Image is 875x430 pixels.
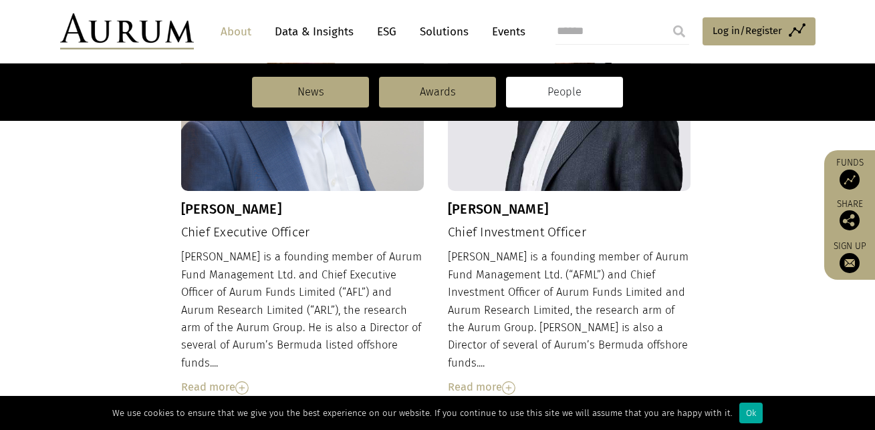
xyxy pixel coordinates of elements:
[413,19,475,44] a: Solutions
[831,157,868,190] a: Funds
[713,23,782,39] span: Log in/Register
[485,19,525,44] a: Events
[268,19,360,44] a: Data & Insights
[506,77,623,107] a: People
[214,19,258,44] a: About
[703,17,816,45] a: Log in/Register
[840,210,860,230] img: Share this post
[235,381,249,395] img: Read More
[739,403,763,423] div: Ok
[448,248,691,396] div: [PERSON_NAME] is a founding member of Aurum Fund Management Ltd. (“AFML”) and Chief Investment Of...
[370,19,403,44] a: ESG
[448,201,691,217] h3: [PERSON_NAME]
[666,18,693,45] input: Submit
[181,379,424,396] div: Read more
[831,200,868,230] div: Share
[60,13,194,49] img: Aurum
[181,248,424,396] div: [PERSON_NAME] is a founding member of Aurum Fund Management Ltd. and Chief Executive Officer of A...
[379,77,496,107] a: Awards
[831,240,868,273] a: Sign up
[840,253,860,273] img: Sign up to our newsletter
[448,225,691,240] h4: Chief Investment Officer
[502,381,515,395] img: Read More
[840,170,860,190] img: Access Funds
[181,201,424,217] h3: [PERSON_NAME]
[252,77,369,107] a: News
[181,225,424,240] h4: Chief Executive Officer
[448,379,691,396] div: Read more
